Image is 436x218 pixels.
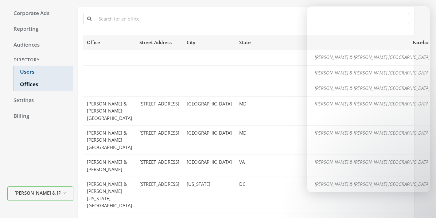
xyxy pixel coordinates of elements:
[7,94,73,107] a: Settings
[83,35,136,50] th: Office
[7,7,73,20] a: Corporate Ads
[7,110,73,123] a: Billing
[236,155,255,177] td: VA
[83,96,136,125] td: [PERSON_NAME] & [PERSON_NAME][GEOGRAPHIC_DATA]
[183,96,236,125] td: [GEOGRAPHIC_DATA]
[236,96,255,125] td: MD
[7,186,73,201] button: [PERSON_NAME] & [PERSON_NAME] [US_STATE][GEOGRAPHIC_DATA]
[83,177,136,213] td: [PERSON_NAME] & [PERSON_NAME][US_STATE], [GEOGRAPHIC_DATA]
[236,35,255,50] th: State
[307,6,430,192] iframe: Intercom live chat
[14,66,73,78] a: Users
[136,35,183,50] th: Street Address
[7,39,73,52] a: Audiences
[87,16,91,21] i: Search for an office
[236,177,255,213] td: DC
[236,126,255,155] td: MD
[14,78,73,91] a: Offices
[136,96,183,125] td: [STREET_ADDRESS]
[7,23,73,36] a: Reporting
[14,189,60,197] span: [PERSON_NAME] & [PERSON_NAME] [US_STATE][GEOGRAPHIC_DATA]
[83,155,136,177] td: [PERSON_NAME] & [PERSON_NAME]
[415,197,430,212] iframe: Intercom live chat
[95,13,409,24] input: Search for an office
[83,126,136,155] td: [PERSON_NAME] & [PERSON_NAME] [GEOGRAPHIC_DATA]
[183,35,236,50] th: City
[183,177,236,213] td: [US_STATE]
[136,126,183,155] td: [STREET_ADDRESS]
[7,54,73,66] div: Directory
[183,126,236,155] td: [GEOGRAPHIC_DATA]
[136,177,183,213] td: [STREET_ADDRESS]
[183,155,236,177] td: [GEOGRAPHIC_DATA]
[136,155,183,177] td: [STREET_ADDRESS]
